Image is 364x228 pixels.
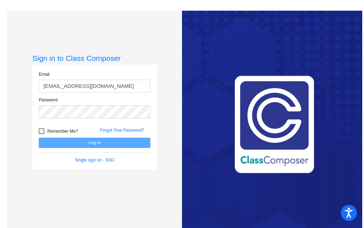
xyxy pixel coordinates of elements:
span: Remember Me? [47,127,78,136]
label: Email [39,71,49,78]
button: Log In [39,138,150,148]
a: Forgot Your Password? [100,128,144,133]
a: Single sign on - SSO [75,158,114,163]
h3: Sign in to Class Composer [32,54,157,63]
label: Password [39,97,58,103]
